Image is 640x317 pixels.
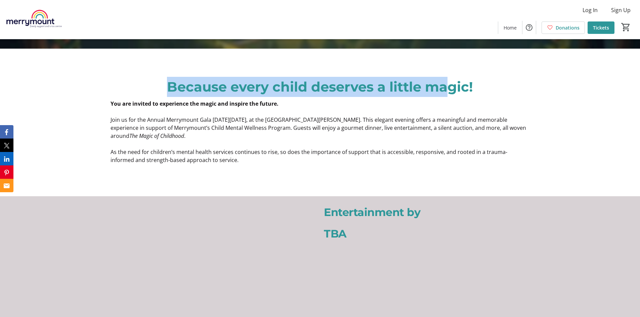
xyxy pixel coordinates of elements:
[184,132,185,140] span: .
[504,24,517,31] span: Home
[324,204,529,220] blockquote: Entertainment by
[620,21,632,33] button: Cart
[588,21,614,34] a: Tickets
[324,226,529,242] blockquote: TBA
[111,100,279,107] strong: You are invited to experience the magic and inspire the future.
[129,132,184,140] em: The Magic of Childhood
[556,24,580,31] span: Donations
[111,77,529,97] p: Because every child deserves a little magic!
[542,21,585,34] a: Donations
[111,116,526,140] span: Join us for the Annual Merrymount Gala [DATE][DATE], at the [GEOGRAPHIC_DATA][PERSON_NAME]. This ...
[606,5,636,15] button: Sign Up
[583,6,598,14] span: Log In
[498,21,522,34] a: Home
[522,21,536,34] button: Help
[577,5,603,15] button: Log In
[4,3,64,36] img: Merrymount Family Support and Crisis Centre's Logo
[111,148,507,164] span: As the need for children’s mental health services continues to rise, so does the importance of su...
[611,6,631,14] span: Sign Up
[593,24,609,31] span: Tickets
